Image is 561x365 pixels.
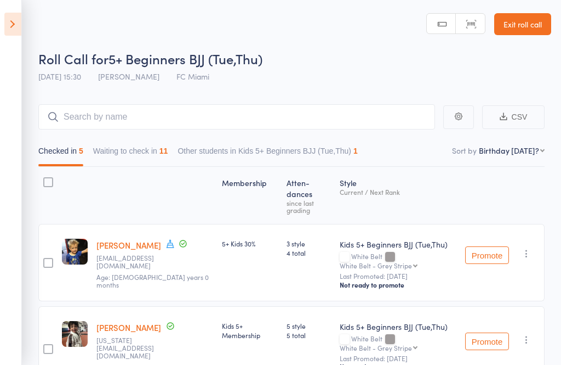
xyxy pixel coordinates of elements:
button: Waiting to check in11 [93,141,168,166]
div: since last grading [287,199,331,214]
div: Membership [217,172,282,219]
div: 5+ Kids 30% [222,239,278,248]
span: Roll Call for [38,49,108,68]
span: FC Miami [176,71,209,82]
div: Style [335,172,461,219]
div: Kids 5+ Beginners BJJ (Tue,Thu) [340,321,456,332]
div: 1 [353,147,358,155]
div: Current / Next Rank [340,188,456,195]
input: Search by name [38,104,435,130]
small: Georgia.davies@hotmail.com.au [96,336,168,360]
img: image1758785647.png [62,239,88,265]
span: [PERSON_NAME] [98,71,159,82]
button: Other students in Kids 5+ Beginners BJJ (Tue,Thu)1 [178,141,357,166]
div: 5 [79,147,83,155]
div: White Belt - Grey Stripe [340,262,412,269]
div: Kids 5+ Beginners BJJ (Tue,Thu) [340,239,456,250]
a: Exit roll call [494,13,551,35]
small: Last Promoted: [DATE] [340,272,456,280]
small: jjbidewell@outlook.com [96,254,168,270]
span: 5 total [287,330,331,340]
button: Promote [465,246,509,264]
a: [PERSON_NAME] [96,322,161,333]
a: [PERSON_NAME] [96,239,161,251]
div: Birthday [DATE]? [479,145,539,156]
div: White Belt [340,252,456,269]
button: Checked in5 [38,141,83,166]
div: White Belt - Grey Stripe [340,344,412,351]
div: 11 [159,147,168,155]
small: Last Promoted: [DATE] [340,355,456,362]
span: 4 total [287,248,331,257]
span: [DATE] 15:30 [38,71,81,82]
div: Atten­dances [282,172,335,219]
span: 5+ Beginners BJJ (Tue,Thu) [108,49,262,68]
button: Promote [465,333,509,350]
span: 3 style [287,239,331,248]
label: Sort by [452,145,477,156]
span: Age: [DEMOGRAPHIC_DATA] years 0 months [96,272,209,289]
div: White Belt [340,335,456,351]
div: Not ready to promote [340,280,456,289]
span: 5 style [287,321,331,330]
button: CSV [482,105,545,129]
div: Kids 5+ Membership [222,321,278,340]
img: image1758779278.png [62,321,88,347]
